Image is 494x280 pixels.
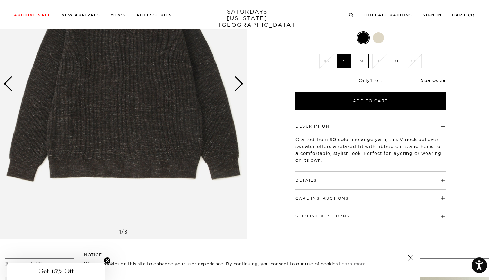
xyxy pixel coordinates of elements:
a: Men's [111,13,126,17]
label: S [337,54,351,68]
a: Size Guide [421,78,446,83]
button: Close teaser [104,257,111,264]
button: Add to Cart [295,92,446,110]
a: Sign In [423,13,442,17]
span: 1 [370,78,372,83]
a: Learn more [339,261,366,266]
button: Details [295,178,317,182]
label: XL [390,54,404,68]
div: Only Left [295,78,446,84]
span: Get 15% Off [38,267,74,275]
p: Crafted from 9G color melange yarn, this V-neck pullover sweater offers a relaxed fit with ribbed... [295,136,446,164]
button: Shipping & Returns [295,214,350,218]
h4: Recommended Items [5,261,489,267]
a: Collaborations [364,13,412,17]
button: Description [295,124,330,128]
div: Next slide [234,76,244,91]
button: Care Instructions [295,196,349,200]
span: 1 [119,229,121,235]
a: Archive Sale [14,13,51,17]
p: We use cookies on this site to enhance your user experience. By continuing, you consent to our us... [84,260,385,267]
small: 1 [470,14,473,17]
a: SATURDAYS[US_STATE][GEOGRAPHIC_DATA] [219,8,276,28]
div: Previous slide [3,76,13,91]
span: 3 [124,229,128,235]
div: Get 15% OffClose teaser [7,263,105,280]
label: M [355,54,369,68]
a: Cart (1) [452,13,475,17]
h5: NOTICE [84,252,410,258]
a: Accessories [136,13,172,17]
a: New Arrivals [62,13,100,17]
